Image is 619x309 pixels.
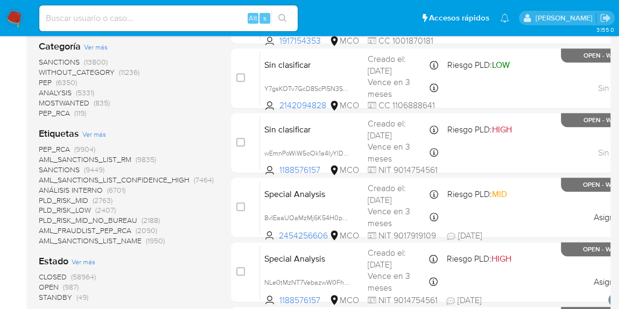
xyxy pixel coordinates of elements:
p: leonardo.alvarezortiz@mercadolibre.com.co [535,13,596,23]
button: search-icon [271,11,293,26]
span: Accesos rápidos [429,12,489,24]
span: Alt [249,13,257,23]
span: 3.155.0 [596,25,614,34]
a: Salir [600,12,611,24]
a: Notificaciones [500,13,509,23]
span: s [263,13,266,23]
input: Buscar usuario o caso... [39,11,298,25]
